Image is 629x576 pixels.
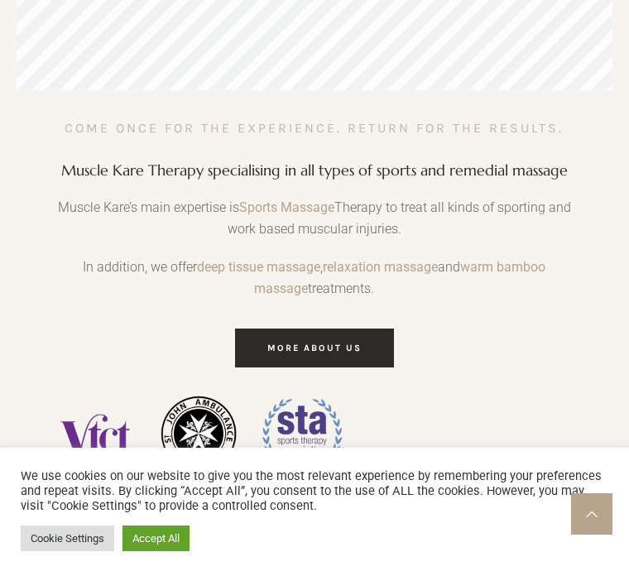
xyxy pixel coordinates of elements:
a: more about us [235,329,394,367]
a: Sports Massage [239,199,334,215]
a: Cookie Settings [21,526,114,551]
img: Vocational Training Charitable Trust [54,392,137,475]
p: Muscle Kare’s main expertise is Therapy to treat all kinds of sporting and work based muscular in... [50,197,579,257]
img: St Johns Ambulance [157,392,240,475]
img: Sports Therapy Association [261,392,343,475]
p: In addition, we offer , and treatments. [50,257,579,316]
div: We use cookies on our website to give you the most relevant experience by remembering your prefer... [21,468,608,513]
h4: Come once for the experience. Return for the results. [65,117,564,140]
span: more about us [267,343,362,353]
a: deep tissue massage [197,259,320,275]
a: Accept All [122,526,190,551]
h3: Muscle Kare Therapy specialising in all types of sports and remedial massage [50,161,579,180]
a: relaxation massage [323,259,438,275]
